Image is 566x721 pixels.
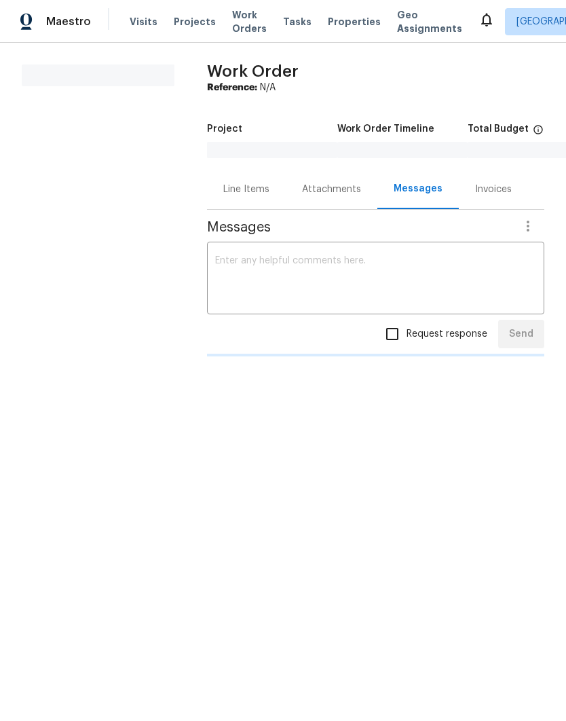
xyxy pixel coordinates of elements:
[174,15,216,29] span: Projects
[468,124,529,134] h5: Total Budget
[283,17,312,26] span: Tasks
[475,183,512,196] div: Invoices
[130,15,157,29] span: Visits
[207,221,512,234] span: Messages
[394,182,442,196] div: Messages
[207,63,299,79] span: Work Order
[207,83,257,92] b: Reference:
[207,124,242,134] h5: Project
[232,8,267,35] span: Work Orders
[223,183,269,196] div: Line Items
[337,124,434,134] h5: Work Order Timeline
[328,15,381,29] span: Properties
[207,81,544,94] div: N/A
[302,183,361,196] div: Attachments
[407,327,487,341] span: Request response
[46,15,91,29] span: Maestro
[533,124,544,142] span: The total cost of line items that have been proposed by Opendoor. This sum includes line items th...
[397,8,462,35] span: Geo Assignments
